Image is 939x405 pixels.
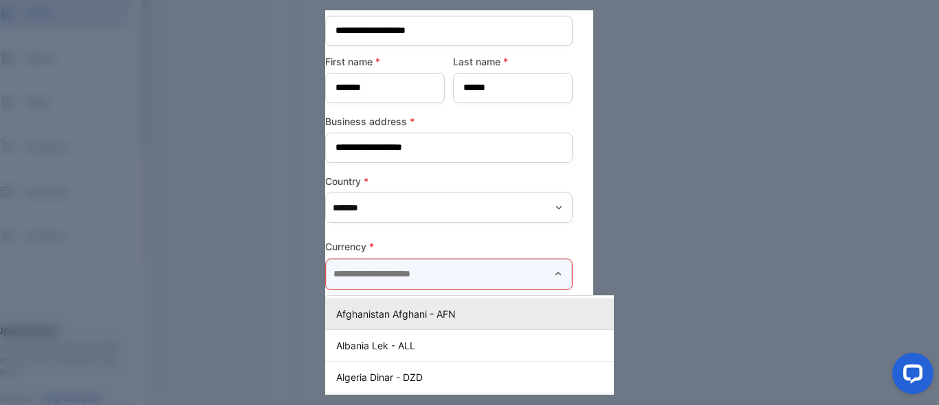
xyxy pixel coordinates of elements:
[881,347,939,405] iframe: LiveChat chat widget
[336,338,667,353] p: Albania Lek - ALL
[325,174,573,188] label: Country
[336,370,667,384] p: Algeria Dinar - DZD
[453,54,573,69] label: Last name
[336,307,667,321] p: Afghanistan Afghani - AFN
[325,293,573,311] p: This field is required
[325,239,573,254] label: Currency
[325,54,445,69] label: First name
[325,114,573,129] label: Business address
